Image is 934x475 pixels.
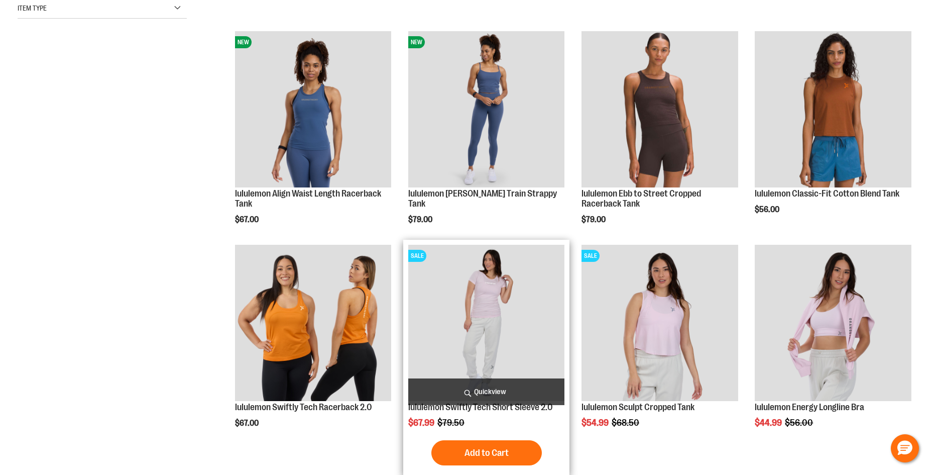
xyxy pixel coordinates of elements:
[891,434,919,462] button: Hello, have a question? Let’s chat.
[785,418,814,428] span: $56.00
[437,418,466,428] span: $79.50
[408,31,565,188] img: lululemon Wunder Train Strappy Tank
[230,240,397,453] div: product
[408,250,426,262] span: SALE
[464,447,509,458] span: Add to Cart
[235,31,392,188] img: lululemon Align Waist Length Racerback Tank
[235,245,392,402] img: lululemon Swiftly Tech Racerback 2.0
[235,31,392,189] a: lululemon Align Waist Length Racerback TankNEW
[755,418,783,428] span: $44.99
[581,245,738,402] img: lululemon Sculpt Cropped Tank
[755,205,781,214] span: $56.00
[755,31,911,188] img: lululemon Classic-Fit Cotton Blend Tank
[576,240,743,453] div: product
[755,188,899,199] a: lululemon Classic-Fit Cotton Blend Tank
[408,31,565,189] a: lululemon Wunder Train Strappy TankNEW
[750,26,916,240] div: product
[408,215,434,224] span: $79.00
[581,188,701,209] a: lululemon Ebb to Street Cropped Racerback Tank
[755,245,911,402] img: lululemon Energy Longline Bra
[581,31,738,189] a: lululemon Ebb to Street Cropped Racerback Tank
[408,378,565,405] a: Quickview
[408,188,557,209] a: lululemon [PERSON_NAME] Train Strappy Tank
[235,402,372,412] a: lululemon Swiftly Tech Racerback 2.0
[581,402,694,412] a: lululemon Sculpt Cropped Tank
[581,245,738,403] a: lululemon Sculpt Cropped TankSALE
[235,188,381,209] a: lululemon Align Waist Length Racerback Tank
[612,418,641,428] span: $68.50
[750,240,916,453] div: product
[408,245,565,403] a: lululemon Swiftly Tech Short Sleeve 2.0SALE
[235,419,260,428] span: $67.00
[18,4,47,12] span: Item Type
[408,418,436,428] span: $67.99
[755,402,864,412] a: lululemon Energy Longline Bra
[408,36,425,48] span: NEW
[581,418,610,428] span: $54.99
[581,250,600,262] span: SALE
[576,26,743,250] div: product
[408,245,565,402] img: lululemon Swiftly Tech Short Sleeve 2.0
[235,36,252,48] span: NEW
[755,31,911,189] a: lululemon Classic-Fit Cotton Blend Tank
[230,26,397,250] div: product
[235,215,260,224] span: $67.00
[755,245,911,403] a: lululemon Energy Longline Bra
[403,26,570,250] div: product
[408,402,553,412] a: lululemon Swiftly Tech Short Sleeve 2.0
[235,245,392,403] a: lululemon Swiftly Tech Racerback 2.0
[581,215,607,224] span: $79.00
[581,31,738,188] img: lululemon Ebb to Street Cropped Racerback Tank
[431,440,542,465] button: Add to Cart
